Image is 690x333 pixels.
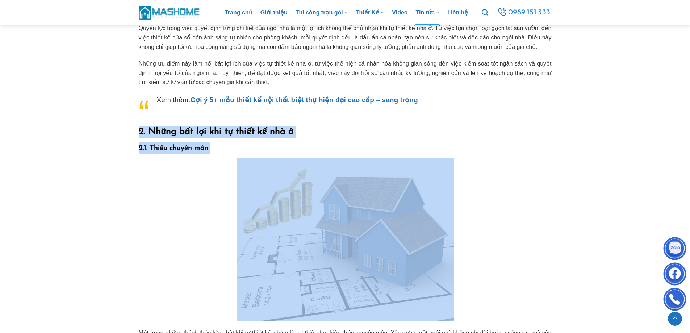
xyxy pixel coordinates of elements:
[508,7,551,19] span: 0989.151.333
[139,61,552,85] span: Những ưu điểm này làm nổi bật lợi ích của việc tự thiết kế nhà ở, từ việc thể hiện cá nhân hóa kh...
[664,239,686,261] img: Zalo
[190,96,418,104] a: Gợi ý 5+ mẫu thiết kế nội thất biệt thự hiện đại cao cấp – sang trọng
[668,312,682,326] a: Lên đầu trang
[664,290,686,311] img: Phone
[139,25,552,50] span: Quyền lực trong việc quyết định từng chi tiết của ngôi nhà là một lợi ích không thể phủ nhận khi ...
[139,127,293,136] b: 2. Những bất lợi khi tự thiết kế nhà ở
[496,6,552,19] a: 0989.151.333
[482,5,488,20] a: Tìm kiếm
[237,158,454,321] img: Tự thiết kế nhà ở - Nên hay không? 4
[157,95,546,106] p: Xem thêm:
[664,264,686,286] img: Facebook
[139,145,208,152] b: 2.1. Thiếu chuyên môn
[139,5,200,20] img: MasHome – Tổng Thầu Thiết Kế Và Xây Nhà Trọn Gói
